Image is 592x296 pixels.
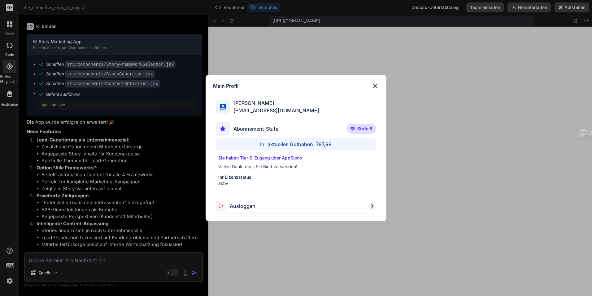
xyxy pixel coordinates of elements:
img: Abonnement [216,122,230,136]
img: Abmeldung [216,201,230,211]
div: Ihr aktuelles Guthaben: 787,98 [216,138,376,150]
h1: Mein Profil [213,82,238,90]
span: [PERSON_NAME] [230,99,319,107]
img: Prämie [350,127,355,131]
p: aktiv [218,180,374,186]
span: Stufe 6 [357,126,372,132]
p: Sie haben Tier-6-Zugang über AppSumo [218,155,374,161]
span: Abonnement-Stufe [233,125,278,132]
img: Profil [220,104,226,110]
img: schließen [372,82,379,90]
img: schließen [369,204,374,209]
p: Vielen Dank, dass Sie Bind verwenden! [218,164,374,170]
span: [EMAIL_ADDRESS][DOMAIN_NAME] [230,107,319,114]
span: Ausloggen [230,202,255,210]
p: Ihr Lizenzstatus [218,174,374,180]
